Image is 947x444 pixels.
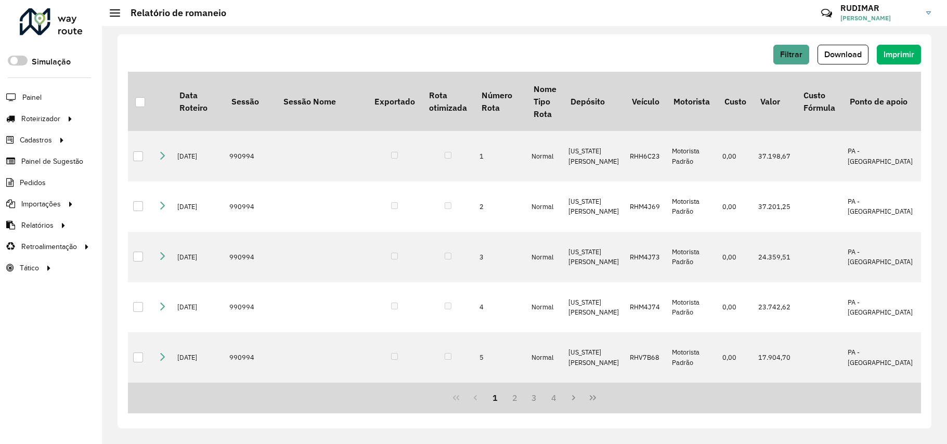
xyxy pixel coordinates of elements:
[526,282,563,333] td: Normal
[796,72,842,131] th: Custo Fórmula
[21,156,83,167] span: Painel de Sugestão
[21,199,61,210] span: Importações
[563,232,625,282] td: [US_STATE][PERSON_NAME]
[753,181,796,232] td: 37.201,25
[172,332,224,383] td: [DATE]
[485,388,505,408] button: 1
[563,131,625,181] td: [US_STATE][PERSON_NAME]
[526,181,563,232] td: Normal
[276,72,367,131] th: Sessão Nome
[753,232,796,282] td: 24.359,51
[563,72,625,131] th: Depósito
[505,388,525,408] button: 2
[884,50,914,59] span: Imprimir
[474,282,526,333] td: 4
[842,282,918,333] td: PA - [GEOGRAPHIC_DATA]
[717,282,753,333] td: 0,00
[753,332,796,383] td: 17.904,70
[667,72,717,131] th: Motorista
[717,181,753,232] td: 0,00
[625,232,666,282] td: RHM4J73
[773,45,809,64] button: Filtrar
[563,282,625,333] td: [US_STATE][PERSON_NAME]
[172,181,224,232] td: [DATE]
[474,232,526,282] td: 3
[583,388,603,408] button: Last Page
[20,263,39,273] span: Tático
[544,388,564,408] button: 4
[224,282,276,333] td: 990994
[526,232,563,282] td: Normal
[840,14,918,23] span: [PERSON_NAME]
[526,131,563,181] td: Normal
[667,131,717,181] td: Motorista Padrão
[842,72,918,131] th: Ponto de apoio
[842,332,918,383] td: PA - [GEOGRAPHIC_DATA]
[21,241,77,252] span: Retroalimentação
[717,332,753,383] td: 0,00
[564,388,583,408] button: Next Page
[753,282,796,333] td: 23.742,62
[667,232,717,282] td: Motorista Padrão
[625,181,666,232] td: RHM4J69
[526,72,563,131] th: Nome Tipo Rota
[753,131,796,181] td: 37.198,67
[367,72,422,131] th: Exportado
[667,332,717,383] td: Motorista Padrão
[20,177,46,188] span: Pedidos
[474,131,526,181] td: 1
[526,332,563,383] td: Normal
[422,72,474,131] th: Rota otimizada
[172,282,224,333] td: [DATE]
[824,50,862,59] span: Download
[717,72,753,131] th: Custo
[172,131,224,181] td: [DATE]
[224,131,276,181] td: 990994
[172,232,224,282] td: [DATE]
[474,332,526,383] td: 5
[717,131,753,181] td: 0,00
[625,332,666,383] td: RHV7B68
[224,232,276,282] td: 990994
[842,181,918,232] td: PA - [GEOGRAPHIC_DATA]
[842,232,918,282] td: PA - [GEOGRAPHIC_DATA]
[625,72,666,131] th: Veículo
[877,45,921,64] button: Imprimir
[224,332,276,383] td: 990994
[120,7,226,19] h2: Relatório de romaneio
[815,2,838,24] a: Contato Rápido
[224,181,276,232] td: 990994
[563,332,625,383] td: [US_STATE][PERSON_NAME]
[840,3,918,13] h3: RUDIMAR
[842,131,918,181] td: PA - [GEOGRAPHIC_DATA]
[717,232,753,282] td: 0,00
[474,181,526,232] td: 2
[625,131,666,181] td: RHH6C23
[22,92,42,103] span: Painel
[563,181,625,232] td: [US_STATE][PERSON_NAME]
[224,72,276,131] th: Sessão
[667,181,717,232] td: Motorista Padrão
[172,72,224,131] th: Data Roteiro
[32,56,71,68] label: Simulação
[20,135,52,146] span: Cadastros
[21,113,60,124] span: Roteirizador
[753,72,796,131] th: Valor
[474,72,526,131] th: Número Rota
[525,388,544,408] button: 3
[818,45,868,64] button: Download
[667,282,717,333] td: Motorista Padrão
[21,220,54,231] span: Relatórios
[625,282,666,333] td: RHM4J74
[780,50,802,59] span: Filtrar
